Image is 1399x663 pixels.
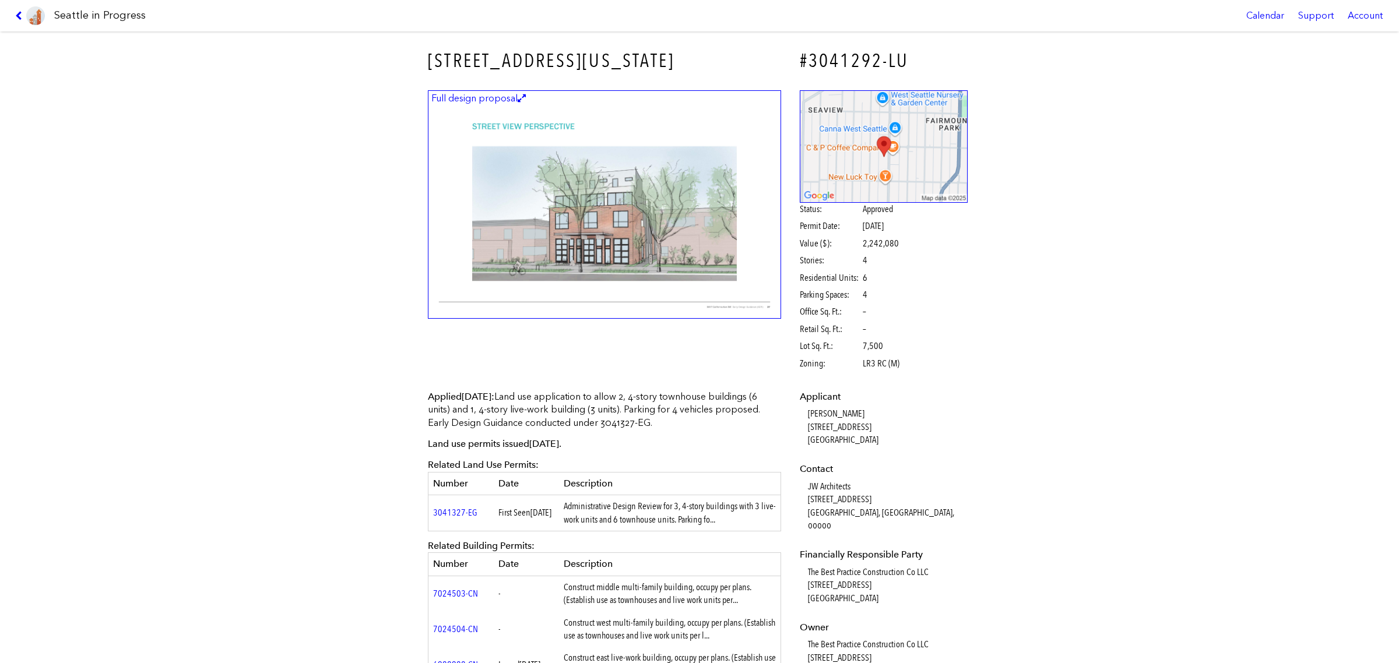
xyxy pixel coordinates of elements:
[559,612,781,647] td: Construct west multi-family building, occupy per plans. (Establish use as townhouses and live wor...
[26,6,45,25] img: favicon-96x96.png
[462,391,491,402] span: [DATE]
[559,472,781,495] th: Description
[559,576,781,611] td: Construct middle multi-family building, occupy per plans. (Establish use as townhouses and live w...
[54,8,146,23] h1: Seattle in Progress
[428,90,781,319] img: 37.jpg
[800,340,861,352] span: Lot Sq. Ft.:
[800,220,861,232] span: Permit Date:
[494,472,559,495] th: Date
[800,621,968,634] dt: Owner
[433,588,478,599] a: 7024503-CN
[800,357,861,370] span: Zoning:
[494,553,559,576] th: Date
[428,438,781,450] p: Land use permits issued .
[559,553,781,576] th: Description
[800,305,861,318] span: Office Sq. Ft.:
[863,220,884,231] span: [DATE]
[800,90,968,203] img: staticmap
[494,612,559,647] td: -
[800,271,861,284] span: Residential Units:
[863,305,866,318] span: –
[559,495,781,531] td: Administrative Design Review for 3, 4-story buildings with 3 live-work units and 6 townhouse unit...
[494,495,559,531] td: First Seen
[428,472,494,495] th: Number
[863,254,867,267] span: 4
[808,566,968,605] dd: The Best Practice Construction Co LLC [STREET_ADDRESS] [GEOGRAPHIC_DATA]
[428,540,535,551] span: Related Building Permits:
[428,390,781,429] p: Land use application to allow 2, 4-story townhouse buildings (6 units) and 1, 4-story live-work b...
[530,507,551,518] span: [DATE]
[428,459,539,470] span: Related Land Use Permits:
[800,237,861,250] span: Value ($):
[433,507,477,518] a: 3041327-EG
[494,576,559,611] td: -
[800,323,861,336] span: Retail Sq. Ft.:
[800,463,968,475] dt: Contact
[863,237,899,250] span: 2,242,080
[808,480,968,532] dd: JW Architects [STREET_ADDRESS] [GEOGRAPHIC_DATA], [GEOGRAPHIC_DATA], 00000
[428,90,781,319] a: Full design proposal
[433,623,478,634] a: 7024504-CN
[863,323,866,336] span: –
[863,271,867,284] span: 6
[863,340,883,352] span: 7,500
[430,92,528,105] figcaption: Full design proposal
[800,203,861,216] span: Status:
[428,553,494,576] th: Number
[800,288,861,301] span: Parking Spaces:
[800,48,968,74] h4: #3041292-LU
[808,407,968,446] dd: [PERSON_NAME] [STREET_ADDRESS] [GEOGRAPHIC_DATA]
[800,390,968,403] dt: Applicant
[800,254,861,267] span: Stories:
[863,203,893,216] span: Approved
[800,548,968,561] dt: Financially Responsible Party
[529,438,559,449] span: [DATE]
[428,48,781,74] h3: [STREET_ADDRESS][US_STATE]
[863,357,899,370] span: LR3 RC (M)
[428,391,494,402] span: Applied :
[863,288,867,301] span: 4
